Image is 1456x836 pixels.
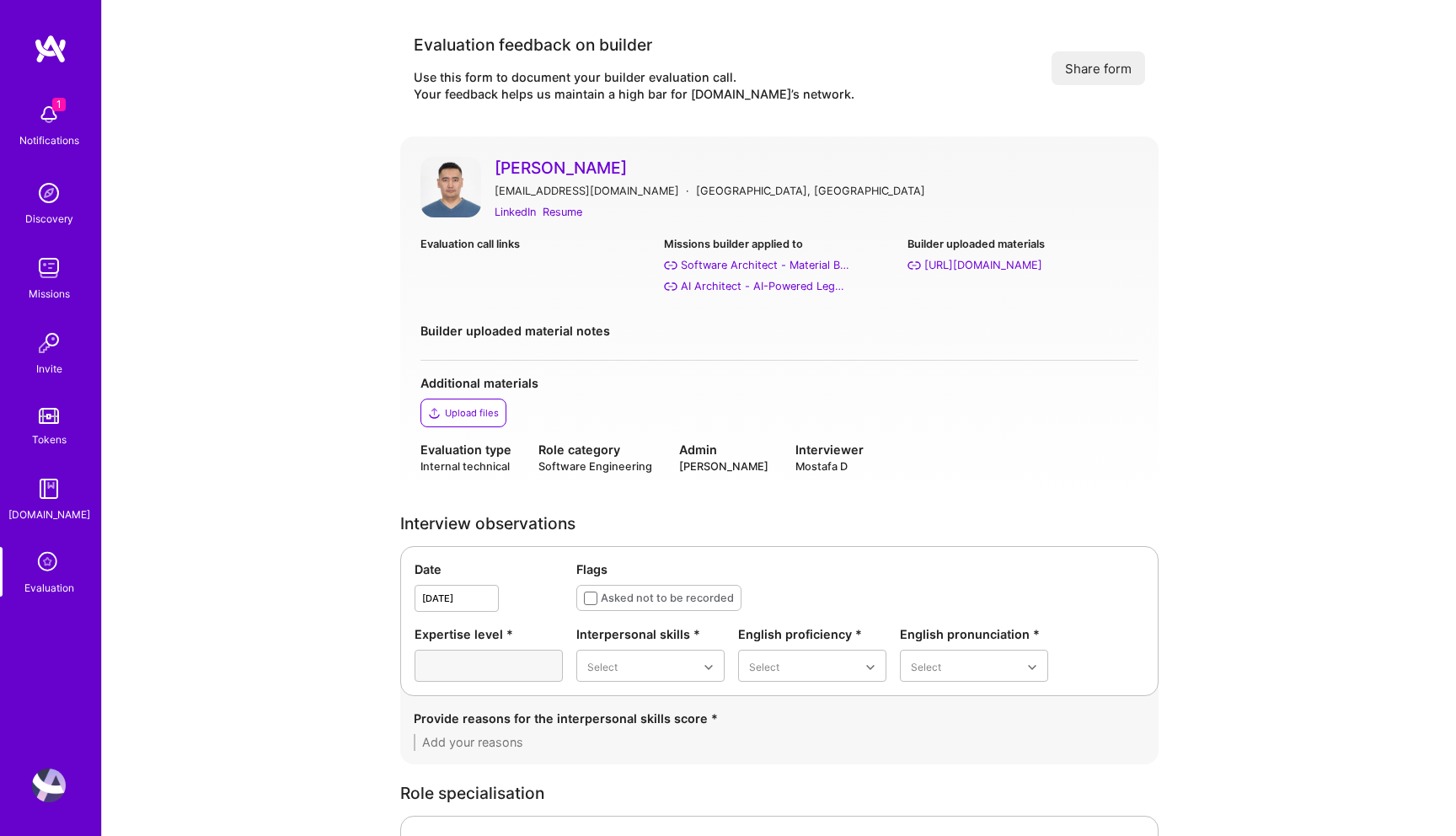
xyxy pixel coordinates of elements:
[664,277,894,295] a: AI Architect - AI-Powered LegalFintech Platform: Architecture Review
[420,157,481,217] img: User Avatar
[32,98,66,131] img: bell
[32,176,66,210] img: discovery
[420,458,511,474] div: Internal technical
[900,625,1048,643] div: English pronunciation *
[681,256,849,274] div: Software Architect - Material Bank: Team for Material Bank
[679,458,768,474] div: [PERSON_NAME]
[696,182,925,200] div: [GEOGRAPHIC_DATA], [GEOGRAPHIC_DATA]
[495,157,1138,179] a: [PERSON_NAME]
[538,458,652,474] div: Software Engineering
[795,441,864,458] div: Interviewer
[924,256,1042,274] div: https://opera-front-v2.bi.group/sign-in
[29,285,70,303] div: Missions
[907,256,1137,274] a: [URL][DOMAIN_NAME]
[420,157,481,222] a: User Avatar
[495,203,536,221] a: LinkedIn
[32,769,66,802] img: User Avatar
[495,182,679,200] div: [EMAIL_ADDRESS][DOMAIN_NAME]
[428,406,442,420] i: icon Upload2
[749,657,779,675] div: Select
[576,625,725,643] div: Interpersonal skills *
[400,515,1159,533] div: Interview observations
[664,280,677,293] i: AI Architect - AI-Powered LegalFintech Platform: Architecture Review
[24,579,74,597] div: Evaluation
[19,131,79,149] div: Notifications
[25,210,73,228] div: Discovery
[664,235,894,253] div: Missions builder applied to
[34,34,67,64] img: logo
[538,441,652,458] div: Role category
[32,326,66,360] img: Invite
[445,406,499,420] div: Upload files
[52,98,66,111] span: 1
[414,34,854,56] div: Evaluation feedback on builder
[415,560,563,578] div: Date
[8,506,90,523] div: [DOMAIN_NAME]
[414,710,1145,727] div: Provide reasons for the interpersonal skills score *
[601,589,734,607] div: Asked not to be recorded
[420,322,1138,340] div: Builder uploaded material notes
[33,547,65,579] i: icon SelectionTeam
[576,560,1144,578] div: Flags
[704,663,713,672] i: icon Chevron
[543,203,582,221] a: Resume
[1028,663,1036,672] i: icon Chevron
[911,657,941,675] div: Select
[795,458,864,474] div: Mostafa D
[1052,51,1145,85] button: Share form
[907,235,1137,253] div: Builder uploaded materials
[866,663,875,672] i: icon Chevron
[420,374,1138,392] div: Additional materials
[400,785,1159,802] div: Role specialisation
[587,657,618,675] div: Select
[738,625,886,643] div: English proficiency *
[28,769,70,802] a: User Avatar
[32,251,66,285] img: teamwork
[907,259,921,272] i: https://opera-front-v2.bi.group/sign-in
[415,625,563,643] div: Expertise level *
[679,441,768,458] div: Admin
[664,259,677,272] i: Software Architect - Material Bank: Team for Material Bank
[420,441,511,458] div: Evaluation type
[420,235,650,253] div: Evaluation call links
[664,256,894,274] a: Software Architect - Material Bank: Team for Material Bank
[32,472,66,506] img: guide book
[32,431,67,448] div: Tokens
[39,408,59,424] img: tokens
[686,182,689,200] div: ·
[681,277,849,295] div: AI Architect - AI-Powered LegalFintech Platform: Architecture Review
[36,360,62,378] div: Invite
[414,69,854,103] div: Use this form to document your builder evaluation call. Your feedback helps us maintain a high ba...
